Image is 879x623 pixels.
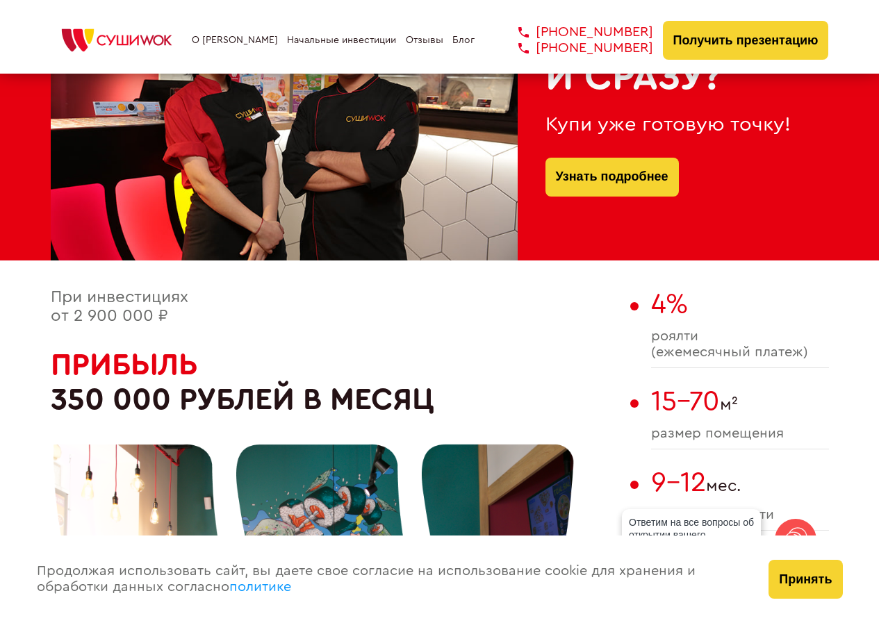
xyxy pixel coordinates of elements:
a: Начальные инвестиции [287,35,396,46]
span: роялти (ежемесячный платеж) [651,329,829,360]
button: Принять [769,560,842,599]
a: Блог [452,35,475,46]
button: Узнать подробнее [545,158,679,197]
span: мес. [651,467,829,499]
img: СУШИWOK [51,25,183,56]
span: При инвестициях от 2 900 000 ₽ [51,289,188,325]
a: Узнать подробнее [556,158,668,197]
h2: 350 000 рублей в месяц [51,347,623,417]
div: Купи уже готовую точку! [545,113,801,136]
span: cрок окупаемости [651,507,829,523]
div: Ответим на все вопросы об открытии вашего [PERSON_NAME]! [622,509,761,560]
a: О [PERSON_NAME] [192,35,278,46]
span: м² [651,385,829,417]
a: Отзывы [406,35,443,46]
span: размер помещения [651,426,829,442]
div: Продолжая использовать сайт, вы даете свое согласие на использование cookie для хранения и обрабо... [23,535,755,623]
a: [PHONE_NUMBER] [498,40,653,56]
button: Получить презентацию [663,21,829,60]
span: Прибыль [51,349,198,380]
span: 9-12 [651,469,706,497]
span: 15-70 [651,388,720,415]
a: политике [229,580,291,594]
span: 4% [651,290,688,318]
a: [PHONE_NUMBER] [498,24,653,40]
